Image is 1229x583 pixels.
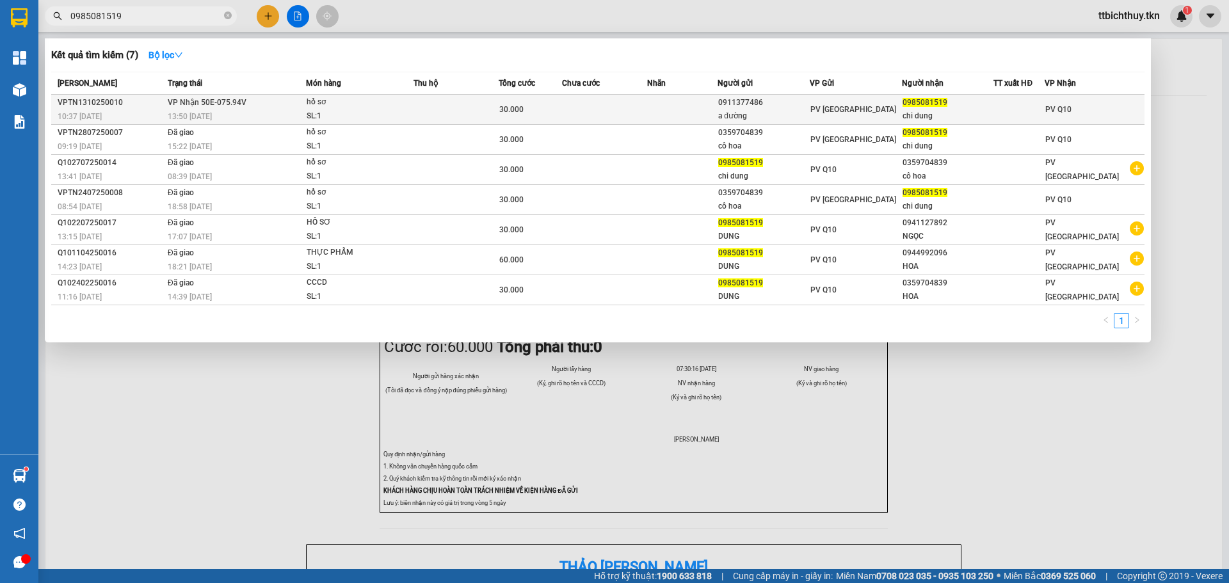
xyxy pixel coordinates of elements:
button: right [1129,313,1145,328]
span: PV [GEOGRAPHIC_DATA] [1045,158,1119,181]
div: Q102402250016 [58,276,164,290]
img: warehouse-icon [13,83,26,97]
span: PV Q10 [810,285,837,294]
b: GỬI : PV Q10 [16,93,118,114]
span: Thu hộ [414,79,438,88]
span: Đã giao [168,158,194,167]
div: VPTN2807250007 [58,126,164,140]
span: 11:16 [DATE] [58,292,102,301]
span: 10:37 [DATE] [58,112,102,121]
span: Món hàng [306,79,341,88]
div: 0941127892 [903,216,993,230]
span: Đã giao [168,188,194,197]
span: 60.000 [499,255,524,264]
span: 30.000 [499,105,524,114]
div: SL: 1 [307,260,403,274]
div: NGỌC [903,230,993,243]
span: plus-circle [1130,221,1144,236]
span: 17:07 [DATE] [168,232,212,241]
div: SL: 1 [307,109,403,124]
div: DUNG [718,260,809,273]
span: 13:41 [DATE] [58,172,102,181]
span: close-circle [224,10,232,22]
div: chi dung [903,109,993,123]
div: SL: 1 [307,170,403,184]
div: hồ sơ [307,156,403,170]
div: DUNG [718,230,809,243]
div: 0359704839 [718,186,809,200]
span: 08:39 [DATE] [168,172,212,181]
h3: Kết quả tìm kiếm ( 7 ) [51,49,138,62]
img: solution-icon [13,115,26,129]
span: PV [GEOGRAPHIC_DATA] [1045,218,1119,241]
div: a đường [718,109,809,123]
div: 0359704839 [718,126,809,140]
span: VP Nhận [1045,79,1076,88]
span: Đã giao [168,278,194,287]
span: 30.000 [499,165,524,174]
li: 1 [1114,313,1129,328]
span: PV Q10 [810,165,837,174]
span: 18:58 [DATE] [168,202,212,211]
sup: 1 [24,467,28,471]
li: Previous Page [1098,313,1114,328]
span: 30.000 [499,225,524,234]
span: 13:50 [DATE] [168,112,212,121]
div: 0359704839 [903,156,993,170]
div: chi dung [903,200,993,213]
div: SL: 1 [307,200,403,214]
span: right [1133,316,1141,324]
span: down [174,51,183,60]
span: Đã giao [168,248,194,257]
span: 09:19 [DATE] [58,142,102,151]
div: hồ sơ [307,95,403,109]
div: chi dung [718,170,809,183]
span: 18:21 [DATE] [168,262,212,271]
span: message [13,556,26,568]
span: PV [GEOGRAPHIC_DATA] [1045,248,1119,271]
div: HỒ SƠ [307,216,403,230]
div: VPTN1310250010 [58,96,164,109]
span: Chưa cước [562,79,600,88]
div: cô hoa [718,200,809,213]
span: PV [GEOGRAPHIC_DATA] [810,135,896,144]
img: dashboard-icon [13,51,26,65]
div: VPTN2407250008 [58,186,164,200]
span: Tổng cước [499,79,535,88]
div: 0944992096 [903,246,993,260]
div: DUNG [718,290,809,303]
span: 14:23 [DATE] [58,262,102,271]
span: plus-circle [1130,282,1144,296]
span: 0985081519 [718,278,763,287]
span: PV [GEOGRAPHIC_DATA] [1045,278,1119,301]
span: Nhãn [647,79,666,88]
img: warehouse-icon [13,469,26,483]
span: plus-circle [1130,161,1144,175]
li: [STREET_ADDRESS][PERSON_NAME]. [GEOGRAPHIC_DATA], Tỉnh [GEOGRAPHIC_DATA] [120,31,535,47]
input: Tìm tên, số ĐT hoặc mã đơn [70,9,221,23]
span: 14:39 [DATE] [168,292,212,301]
span: PV Q10 [1045,195,1072,204]
span: search [53,12,62,20]
span: PV Q10 [810,225,837,234]
div: 0911377486 [718,96,809,109]
img: logo.jpg [16,16,80,80]
span: plus-circle [1130,252,1144,266]
span: 0985081519 [718,248,763,257]
a: 1 [1114,314,1129,328]
button: left [1098,313,1114,328]
div: HOA [903,290,993,303]
div: CCCD [307,276,403,290]
span: TT xuất HĐ [993,79,1032,88]
span: 13:15 [DATE] [58,232,102,241]
div: SL: 1 [307,230,403,244]
span: close-circle [224,12,232,19]
div: hồ sơ [307,125,403,140]
img: logo-vxr [11,8,28,28]
span: 0985081519 [903,188,947,197]
span: VP Nhận 50E-075.94V [168,98,246,107]
div: Q101104250016 [58,246,164,260]
div: HOA [903,260,993,273]
span: 0985081519 [718,158,763,167]
span: question-circle [13,499,26,511]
